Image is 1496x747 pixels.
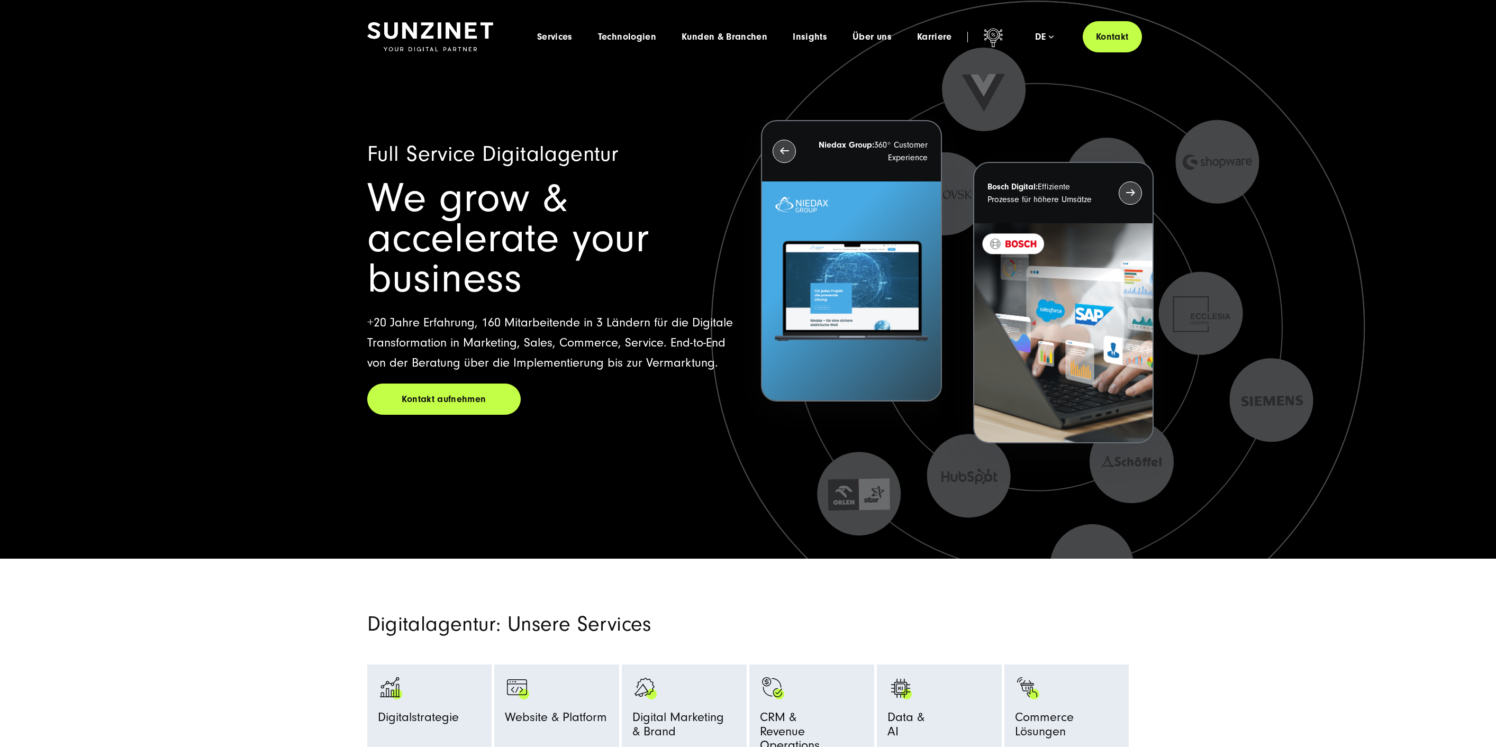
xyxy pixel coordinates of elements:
[917,32,952,42] a: Karriere
[537,32,573,42] a: Services
[378,710,459,729] span: Digitalstrategie
[367,612,870,637] h2: Digitalagentur: Unsere Services
[598,32,656,42] a: Technologien
[632,710,724,743] span: Digital Marketing & Brand
[367,178,736,299] h1: We grow & accelerate your business
[761,120,941,402] button: Niedax Group:360° Customer Experience Letztes Projekt von Niedax. Ein Laptop auf dem die Niedax W...
[505,710,607,729] span: Website & Platform
[1083,21,1142,52] a: Kontakt
[1035,32,1054,42] div: de
[973,162,1154,444] button: Bosch Digital:Effiziente Prozesse für höhere Umsätze BOSCH - Kundeprojekt - Digital Transformatio...
[987,180,1100,206] p: Effiziente Prozesse für höhere Umsätze
[887,710,924,743] span: Data & AI
[682,32,767,42] a: Kunden & Branchen
[1015,710,1119,743] span: Commerce Lösungen
[367,313,736,373] p: +20 Jahre Erfahrung, 160 Mitarbeitende in 3 Ländern für die Digitale Transformation in Marketing,...
[987,182,1038,192] strong: Bosch Digital:
[367,142,618,167] span: Full Service Digitalagentur
[793,32,827,42] a: Insights
[815,139,927,164] p: 360° Customer Experience
[762,181,940,401] img: Letztes Projekt von Niedax. Ein Laptop auf dem die Niedax Website geöffnet ist, auf blauem Hinter...
[367,22,493,52] img: SUNZINET Full Service Digital Agentur
[819,140,874,150] strong: Niedax Group:
[974,223,1153,443] img: BOSCH - Kundeprojekt - Digital Transformation Agentur SUNZINET
[853,32,892,42] a: Über uns
[367,384,521,415] a: Kontakt aufnehmen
